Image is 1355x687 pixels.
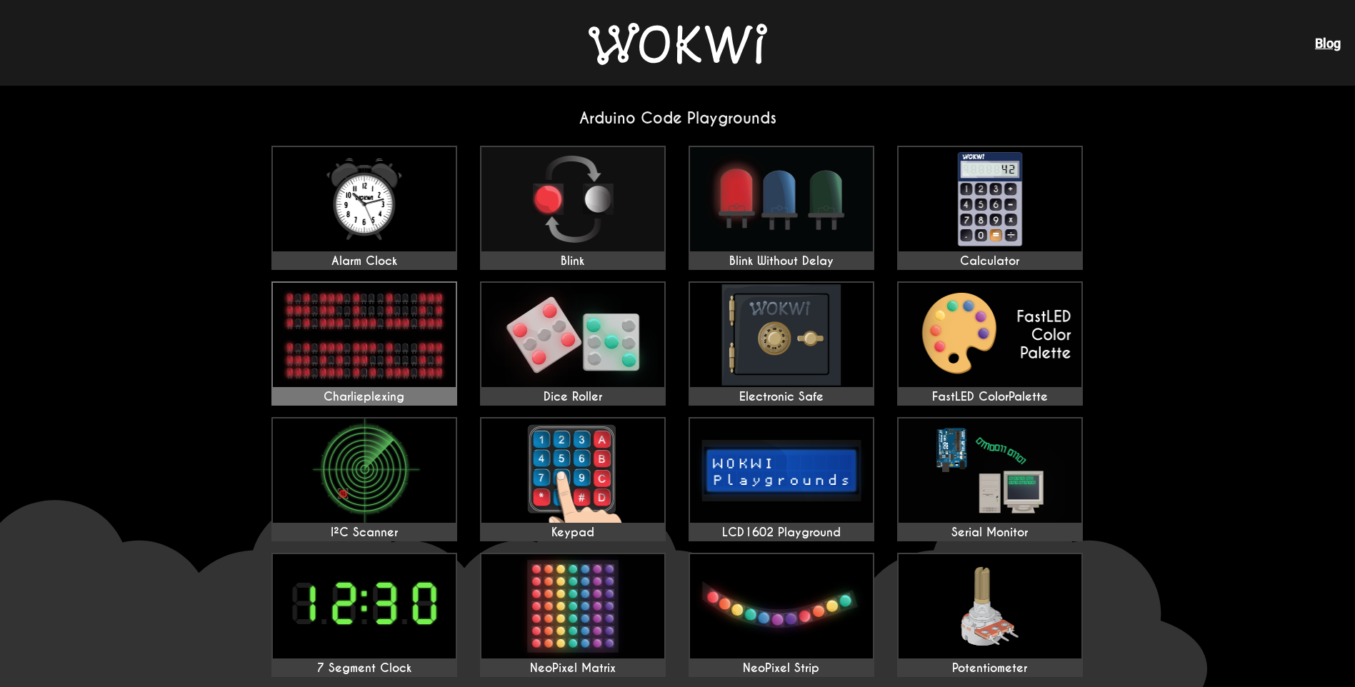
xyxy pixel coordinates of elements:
img: Blink Without Delay [690,147,873,251]
div: Calculator [899,254,1081,269]
img: NeoPixel Strip [690,554,873,658]
div: Keypad [481,526,664,540]
img: I²C Scanner [273,418,456,523]
div: FastLED ColorPalette [899,390,1081,404]
a: Charlieplexing [271,281,457,406]
div: 7 Segment Clock [273,661,456,676]
img: Wokwi [589,23,767,65]
img: Blink [481,147,664,251]
a: Potentiometer [897,553,1083,677]
div: Electronic Safe [690,390,873,404]
img: NeoPixel Matrix [481,554,664,658]
a: Dice Roller [480,281,666,406]
div: Alarm Clock [273,254,456,269]
a: Calculator [897,146,1083,270]
a: Electronic Safe [689,281,874,406]
img: Alarm Clock [273,147,456,251]
img: Dice Roller [481,283,664,387]
img: Charlieplexing [273,283,456,387]
a: I²C Scanner [271,417,457,541]
a: Serial Monitor [897,417,1083,541]
div: Dice Roller [481,390,664,404]
a: Blink [480,146,666,270]
div: LCD1602 Playground [690,526,873,540]
div: Serial Monitor [899,526,1081,540]
a: FastLED ColorPalette [897,281,1083,406]
h2: Arduino Code Playgrounds [260,109,1096,128]
div: Blink Without Delay [690,254,873,269]
div: NeoPixel Matrix [481,661,664,676]
img: 7 Segment Clock [273,554,456,658]
a: NeoPixel Strip [689,553,874,677]
img: Serial Monitor [899,418,1081,523]
div: NeoPixel Strip [690,661,873,676]
div: I²C Scanner [273,526,456,540]
a: NeoPixel Matrix [480,553,666,677]
img: LCD1602 Playground [690,418,873,523]
a: Blink Without Delay [689,146,874,270]
img: Keypad [481,418,664,523]
a: Blog [1315,36,1341,51]
img: Calculator [899,147,1081,251]
img: FastLED ColorPalette [899,283,1081,387]
div: Blink [481,254,664,269]
img: Electronic Safe [690,283,873,387]
a: Keypad [480,417,666,541]
div: Charlieplexing [273,390,456,404]
a: LCD1602 Playground [689,417,874,541]
a: 7 Segment Clock [271,553,457,677]
div: Potentiometer [899,661,1081,676]
img: Potentiometer [899,554,1081,658]
a: Alarm Clock [271,146,457,270]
